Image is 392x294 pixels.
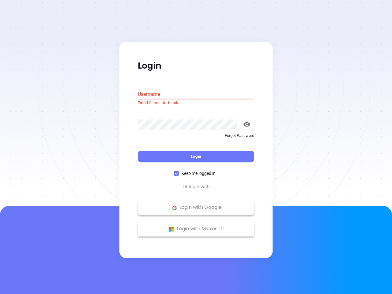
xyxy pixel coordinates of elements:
button: toggle password visibility [239,117,254,132]
span: Login [191,154,201,159]
p: Login with Microsoft [141,224,251,234]
span: Keep me logged in [179,170,218,177]
p: Forgot Password [138,133,254,139]
p: Login with Google [141,203,251,212]
span: Or login with [179,183,213,191]
p: Email Cannot be blank [138,100,254,106]
p: Login [138,60,254,71]
img: Microsoft Logo [168,225,175,233]
button: Login [138,151,254,163]
button: Google Logo Login with Google [138,200,254,215]
a: Forgot Password [138,133,254,144]
button: Microsoft Logo Login with Microsoft [138,221,254,237]
img: Google Logo [171,204,178,212]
